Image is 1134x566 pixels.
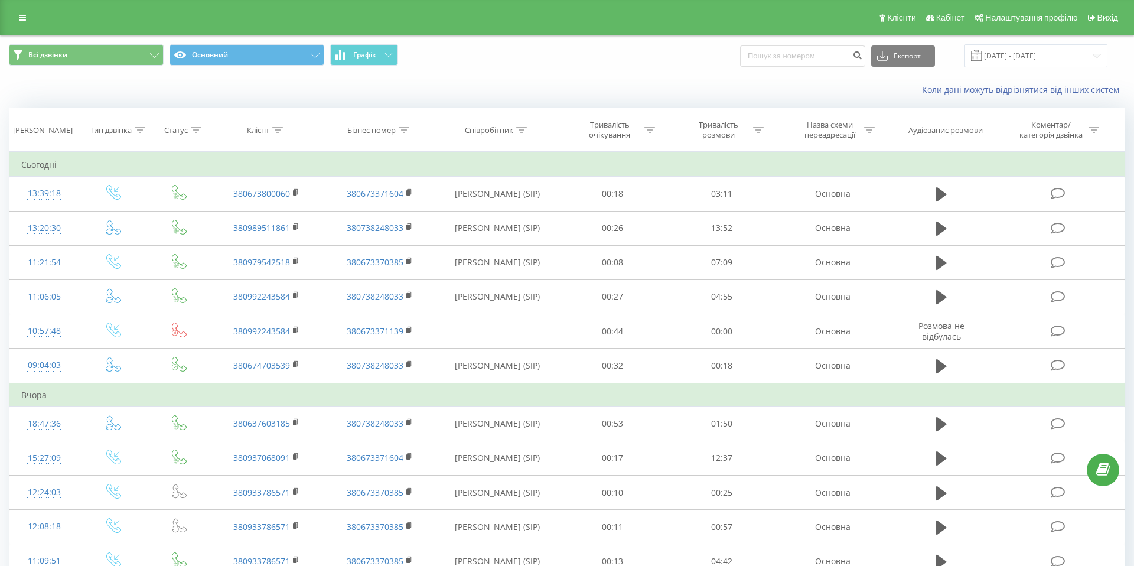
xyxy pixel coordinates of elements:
[667,349,775,383] td: 00:18
[436,406,558,441] td: [PERSON_NAME] (SIP)
[90,125,132,135] div: Тип дзвінка
[436,476,558,510] td: [PERSON_NAME] (SIP)
[936,13,965,22] span: Кабінет
[347,452,403,463] a: 380673371604
[21,320,67,343] div: 10:57:48
[436,245,558,279] td: [PERSON_NAME] (SIP)
[347,291,403,302] a: 380738248033
[21,447,67,470] div: 15:27:09
[347,125,396,135] div: Бізнес номер
[9,383,1125,407] td: Вчора
[233,326,290,337] a: 380992243584
[667,476,775,510] td: 00:25
[347,326,403,337] a: 380673371139
[353,51,376,59] span: Графік
[13,125,73,135] div: [PERSON_NAME]
[1097,13,1118,22] span: Вихід
[436,279,558,314] td: [PERSON_NAME] (SIP)
[233,256,290,268] a: 380979542518
[558,349,667,383] td: 00:32
[776,245,889,279] td: Основна
[436,510,558,544] td: [PERSON_NAME] (SIP)
[233,222,290,233] a: 380989511861
[871,45,935,67] button: Експорт
[776,441,889,475] td: Основна
[28,50,67,60] span: Всі дзвінки
[233,360,290,371] a: 380674703539
[776,349,889,383] td: Основна
[347,360,403,371] a: 380738248033
[776,279,889,314] td: Основна
[347,521,403,532] a: 380673370385
[776,510,889,544] td: Основна
[667,441,775,475] td: 12:37
[9,153,1125,177] td: Сьогодні
[558,406,667,441] td: 00:53
[578,120,641,140] div: Тривалість очікування
[558,211,667,245] td: 00:26
[1016,120,1086,140] div: Коментар/категорія дзвінка
[985,13,1077,22] span: Налаштування профілю
[918,320,964,342] span: Розмова не відбулась
[170,44,324,66] button: Основний
[558,510,667,544] td: 00:11
[347,222,403,233] a: 380738248033
[776,314,889,349] td: Основна
[347,188,403,199] a: 380673371604
[347,418,403,429] a: 380738248033
[798,120,861,140] div: Назва схеми переадресації
[21,251,67,274] div: 11:21:54
[687,120,750,140] div: Тривалість розмови
[436,441,558,475] td: [PERSON_NAME] (SIP)
[436,177,558,211] td: [PERSON_NAME] (SIP)
[9,44,164,66] button: Всі дзвінки
[667,406,775,441] td: 01:50
[233,291,290,302] a: 380992243584
[558,441,667,475] td: 00:17
[558,314,667,349] td: 00:44
[558,279,667,314] td: 00:27
[667,314,775,349] td: 00:00
[740,45,865,67] input: Пошук за номером
[776,177,889,211] td: Основна
[558,245,667,279] td: 00:08
[233,521,290,532] a: 380933786571
[233,418,290,429] a: 380637603185
[347,487,403,498] a: 380673370385
[667,245,775,279] td: 07:09
[667,177,775,211] td: 03:11
[667,510,775,544] td: 00:57
[21,285,67,308] div: 11:06:05
[667,211,775,245] td: 13:52
[436,349,558,383] td: [PERSON_NAME] (SIP)
[164,125,188,135] div: Статус
[233,452,290,463] a: 380937068091
[436,211,558,245] td: [PERSON_NAME] (SIP)
[908,125,983,135] div: Аудіозапис розмови
[776,406,889,441] td: Основна
[558,177,667,211] td: 00:18
[21,481,67,504] div: 12:24:03
[558,476,667,510] td: 00:10
[21,354,67,377] div: 09:04:03
[922,84,1125,95] a: Коли дані можуть відрізнятися вiд інших систем
[21,412,67,435] div: 18:47:36
[776,476,889,510] td: Основна
[247,125,269,135] div: Клієнт
[21,182,67,205] div: 13:39:18
[233,487,290,498] a: 380933786571
[233,188,290,199] a: 380673800060
[347,256,403,268] a: 380673370385
[776,211,889,245] td: Основна
[667,279,775,314] td: 04:55
[330,44,398,66] button: Графік
[21,515,67,538] div: 12:08:18
[887,13,916,22] span: Клієнти
[21,217,67,240] div: 13:20:30
[465,125,513,135] div: Співробітник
